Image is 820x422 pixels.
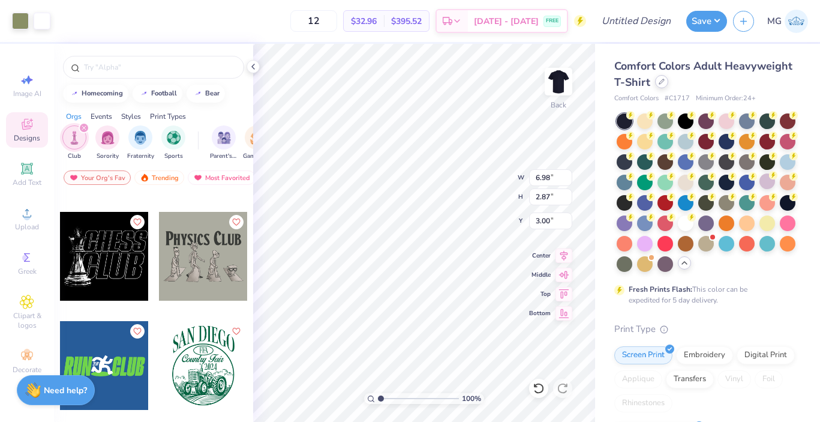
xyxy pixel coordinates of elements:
span: Middle [529,271,551,279]
span: [DATE] - [DATE] [474,15,539,28]
button: filter button [243,125,271,161]
span: Upload [15,222,39,232]
div: Events [91,111,112,122]
span: Sports [164,152,183,161]
img: Back [546,70,570,94]
input: Try "Alpha" [83,61,236,73]
span: $395.52 [391,15,422,28]
span: Club [68,152,81,161]
div: Most Favorited [188,170,256,185]
div: Digital Print [737,346,795,364]
span: Game Day [243,152,271,161]
div: Applique [614,370,662,388]
img: Game Day Image [250,131,264,145]
button: filter button [95,125,119,161]
div: filter for Club [62,125,86,161]
div: Vinyl [717,370,751,388]
span: Bottom [529,309,551,318]
div: Rhinestones [614,394,672,412]
span: Parent's Weekend [210,152,238,161]
img: Sorority Image [101,131,115,145]
button: Like [130,215,145,229]
span: Fraternity [127,152,154,161]
img: Sports Image [167,131,181,145]
div: filter for Fraternity [127,125,154,161]
span: 100 % [462,393,481,404]
span: $32.96 [351,15,377,28]
div: filter for Game Day [243,125,271,161]
span: Image AI [13,89,41,98]
img: trending.gif [140,173,149,182]
input: – – [290,10,337,32]
span: Designs [14,133,40,143]
span: Greek [18,267,37,276]
div: This color can be expedited for 5 day delivery. [629,284,776,306]
span: Comfort Colors [614,94,659,104]
img: Club Image [68,131,81,145]
button: Like [130,324,145,339]
button: filter button [210,125,238,161]
button: Save [686,11,727,32]
span: # C1717 [665,94,690,104]
button: homecoming [63,85,128,103]
div: bear [205,90,220,97]
div: filter for Parent's Weekend [210,125,238,161]
img: trend_line.gif [70,90,79,97]
div: Print Type [614,322,796,336]
strong: Fresh Prints Flash: [629,285,692,294]
span: Clipart & logos [6,311,48,330]
span: Decorate [13,365,41,375]
div: Back [551,100,566,110]
a: MG [767,10,808,33]
div: homecoming [82,90,123,97]
div: Your Org's Fav [64,170,131,185]
div: football [151,90,177,97]
img: Malia Guerra [785,10,808,33]
div: Transfers [666,370,714,388]
input: Untitled Design [592,9,680,33]
div: filter for Sports [161,125,185,161]
span: Comfort Colors Adult Heavyweight T-Shirt [614,59,792,89]
span: Add Text [13,178,41,187]
img: Parent's Weekend Image [217,131,231,145]
button: football [133,85,182,103]
strong: Need help? [44,385,87,396]
img: most_fav.gif [193,173,203,182]
div: Trending [134,170,184,185]
span: Minimum Order: 24 + [696,94,756,104]
div: Screen Print [614,346,672,364]
span: FREE [546,17,558,25]
img: most_fav.gif [69,173,79,182]
span: Center [529,252,551,260]
button: filter button [62,125,86,161]
button: filter button [127,125,154,161]
button: filter button [161,125,185,161]
img: trend_line.gif [193,90,203,97]
span: Sorority [97,152,119,161]
div: Orgs [66,111,82,122]
button: Like [229,215,244,229]
div: filter for Sorority [95,125,119,161]
button: Like [229,324,244,339]
div: Print Types [150,111,186,122]
div: Styles [121,111,141,122]
img: Fraternity Image [134,131,147,145]
div: Foil [755,370,783,388]
img: trend_line.gif [139,90,149,97]
span: MG [767,14,782,28]
div: Embroidery [676,346,733,364]
button: bear [187,85,225,103]
span: Top [529,290,551,298]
